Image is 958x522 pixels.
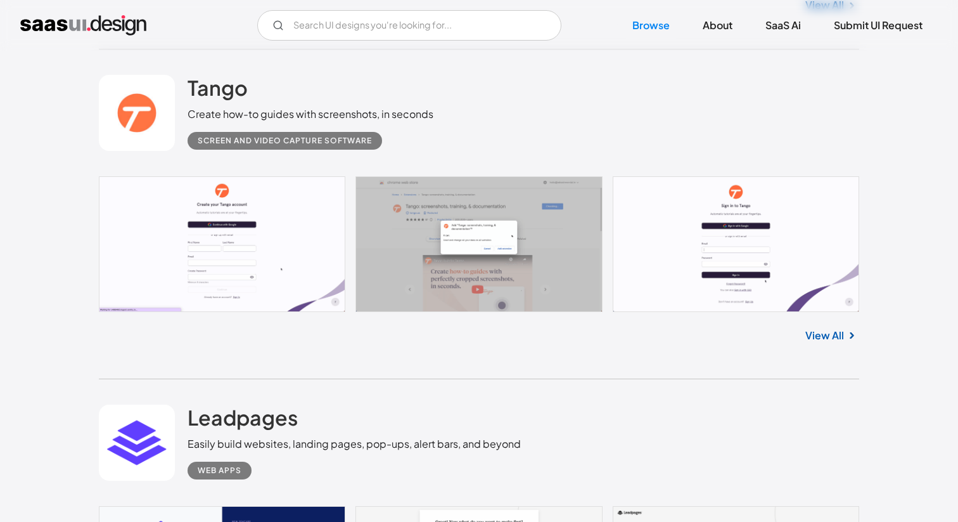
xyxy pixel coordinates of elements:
[819,11,938,39] a: Submit UI Request
[750,11,816,39] a: SaaS Ai
[617,11,685,39] a: Browse
[20,15,146,36] a: home
[257,10,561,41] form: Email Form
[198,133,372,148] div: Screen and Video Capture Software
[257,10,561,41] input: Search UI designs you're looking for...
[188,405,298,436] a: Leadpages
[687,11,748,39] a: About
[188,107,433,122] div: Create how-to guides with screenshots, in seconds
[188,75,248,100] h2: Tango
[188,405,298,430] h2: Leadpages
[198,463,241,478] div: Web Apps
[805,328,844,343] a: View All
[188,75,248,107] a: Tango
[188,436,521,452] div: Easily build websites, landing pages, pop-ups, alert bars, and beyond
